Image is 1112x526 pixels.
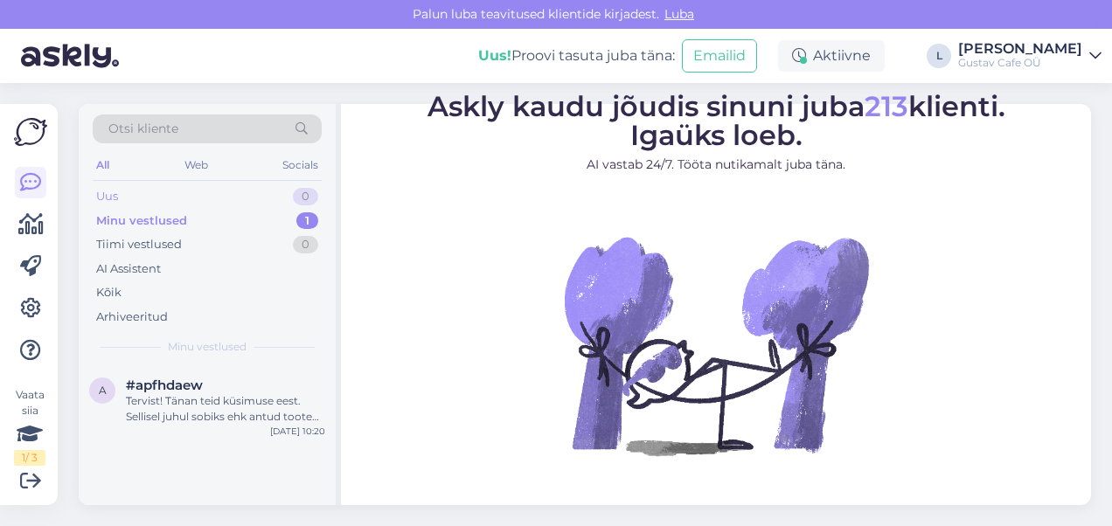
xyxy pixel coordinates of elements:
div: 1 [296,212,318,230]
div: [DATE] 10:20 [270,425,325,438]
div: Arhiveeritud [96,308,168,326]
div: 0 [293,236,318,253]
div: Uus [96,188,118,205]
b: Uus! [478,47,511,64]
span: Luba [659,6,699,22]
div: Minu vestlused [96,212,187,230]
span: a [99,384,107,397]
div: L [927,44,951,68]
div: Proovi tasuta juba täna: [478,45,675,66]
div: Tervist! Tänan teid küsimuse eest. Sellisel juhul sobiks ehk antud tooted: [URL][DOMAIN_NAME][PER... [126,393,325,425]
div: Kõik [96,284,122,301]
div: Gustav Cafe OÜ [958,56,1082,70]
p: AI vastab 24/7. Tööta nutikamalt juba täna. [427,156,1005,174]
div: 1 / 3 [14,450,45,466]
div: Aktiivne [778,40,885,72]
div: Socials [279,154,322,176]
div: 0 [293,188,318,205]
a: [PERSON_NAME]Gustav Cafe OÜ [958,42,1102,70]
span: #apfhdaew [126,377,203,393]
div: AI Assistent [96,260,161,278]
span: Otsi kliente [108,120,178,138]
div: Web [181,154,212,176]
img: No Chat active [559,188,873,502]
span: 213 [865,89,908,123]
span: Askly kaudu jõudis sinuni juba klienti. Igaüks loeb. [427,89,1005,152]
div: [PERSON_NAME] [958,42,1082,56]
div: Vaata siia [14,387,45,466]
div: All [93,154,113,176]
button: Emailid [682,39,757,73]
div: Tiimi vestlused [96,236,182,253]
span: Minu vestlused [168,339,247,355]
img: Askly Logo [14,118,47,146]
